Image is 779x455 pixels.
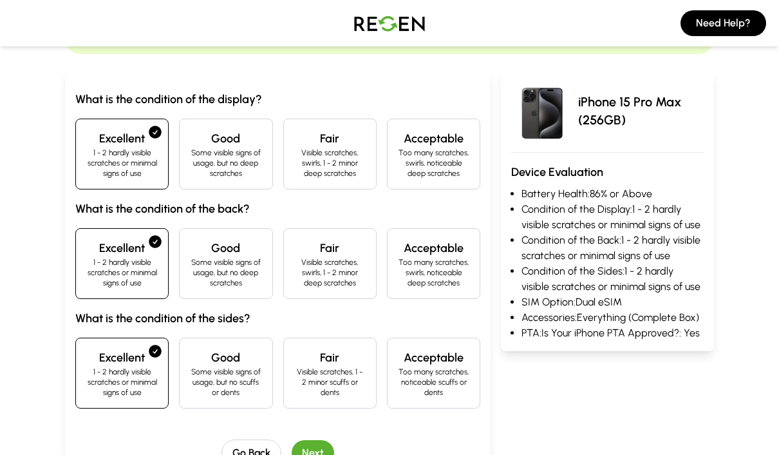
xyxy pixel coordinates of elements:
p: Visible scratches, swirls, 1 - 2 minor deep scratches [294,148,366,179]
h4: Fair [294,239,366,257]
p: Visible scratches, 1 - 2 minor scuffs or dents [294,367,366,398]
h4: Excellent [86,349,158,367]
p: Some visible signs of usage, but no scuffs or dents [190,367,261,398]
h4: Fair [294,349,366,367]
h4: Fair [294,130,366,148]
p: Visible scratches, swirls, 1 - 2 minor deep scratches [294,257,366,288]
h4: Good [190,239,261,257]
p: Some visible signs of usage, but no deep scratches [190,257,261,288]
li: PTA: Is Your iPhone PTA Approved?: Yes [521,325,704,341]
p: Too many scratches, noticeable scuffs or dents [398,367,469,398]
li: Accessories: Everything (Complete Box) [521,310,704,325]
li: Condition of the Back: 1 - 2 hardly visible scratches or minimal signs of use [521,233,704,264]
p: 1 - 2 hardly visible scratches or minimal signs of use [86,148,158,179]
li: Condition of the Display: 1 - 2 hardly visible scratches or minimal signs of use [521,202,704,233]
li: Condition of the Sides: 1 - 2 hardly visible scratches or minimal signs of use [521,264,704,295]
h4: Acceptable [398,349,469,367]
h3: Device Evaluation [511,163,704,181]
p: 1 - 2 hardly visible scratches or minimal signs of use [86,257,158,288]
h4: Excellent [86,239,158,257]
h4: Acceptable [398,130,469,148]
p: iPhone 15 Pro Max (256GB) [578,93,704,129]
img: iPhone 15 Pro Max [511,80,573,142]
p: Too many scratches, swirls, noticeable deep scratches [398,257,469,288]
h3: What is the condition of the back? [75,200,480,218]
p: 1 - 2 hardly visible scratches or minimal signs of use [86,367,158,398]
h3: What is the condition of the sides? [75,309,480,327]
button: Need Help? [680,10,766,36]
p: Some visible signs of usage, but no deep scratches [190,148,261,179]
p: Too many scratches, swirls, noticeable deep scratches [398,148,469,179]
li: SIM Option: Dual eSIM [521,295,704,310]
li: Battery Health: 86% or Above [521,186,704,202]
h4: Good [190,349,261,367]
h4: Good [190,130,261,148]
h4: Excellent [86,130,158,148]
h3: What is the condition of the display? [75,90,480,108]
h4: Acceptable [398,239,469,257]
img: Logo [344,5,435,41]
